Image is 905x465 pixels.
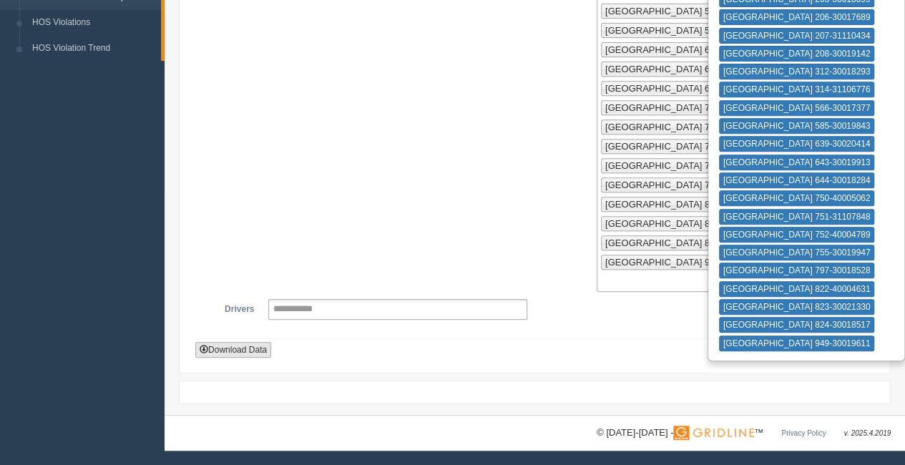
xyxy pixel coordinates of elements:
button: [GEOGRAPHIC_DATA] 643-30019913 [719,155,875,170]
a: Privacy Policy [781,429,826,437]
span: [GEOGRAPHIC_DATA] 643-30019913 [605,64,765,74]
span: [GEOGRAPHIC_DATA] 824-30018517 [605,238,765,248]
a: HOS Violation Trend [26,36,161,62]
span: [GEOGRAPHIC_DATA] 823-30021330 [605,218,765,229]
div: © [DATE]-[DATE] - ™ [597,426,891,441]
button: [GEOGRAPHIC_DATA] 797-30018528 [719,263,875,278]
button: [GEOGRAPHIC_DATA] 644-30018284 [719,172,875,188]
span: [GEOGRAPHIC_DATA] 755-30019947 [605,160,765,171]
span: [GEOGRAPHIC_DATA] 585-30019843 [605,25,765,36]
button: [GEOGRAPHIC_DATA] 824-30018517 [719,317,875,333]
button: [GEOGRAPHIC_DATA] 314-31106776 [719,82,875,97]
span: [GEOGRAPHIC_DATA] 822-40004631 [605,199,765,210]
button: [GEOGRAPHIC_DATA] 755-30019947 [719,245,875,260]
span: [GEOGRAPHIC_DATA] 752-40004789 [605,141,765,152]
button: [GEOGRAPHIC_DATA] 312-30018293 [719,64,875,79]
span: [GEOGRAPHIC_DATA] 750-40005062 [605,102,765,113]
span: [GEOGRAPHIC_DATA] 751-31107848 [605,122,765,132]
button: [GEOGRAPHIC_DATA] 208-30019142 [719,46,875,62]
button: [GEOGRAPHIC_DATA] 949-30019611 [719,336,875,351]
button: [GEOGRAPHIC_DATA] 752-40004789 [719,227,875,243]
span: [GEOGRAPHIC_DATA] 639-30020414 [605,44,765,55]
button: Download Data [195,342,271,358]
span: [GEOGRAPHIC_DATA] 797-30018528 [605,180,765,190]
a: HOS Violations [26,10,161,36]
button: [GEOGRAPHIC_DATA] 823-30021330 [719,299,875,315]
img: Gridline [673,426,754,440]
button: [GEOGRAPHIC_DATA] 206-30017689 [719,9,875,25]
button: [GEOGRAPHIC_DATA] 822-40004631 [719,281,875,297]
button: [GEOGRAPHIC_DATA] 750-40005062 [719,190,875,206]
button: [GEOGRAPHIC_DATA] 585-30019843 [719,118,875,134]
button: [GEOGRAPHIC_DATA] 751-31107848 [719,209,875,225]
span: [GEOGRAPHIC_DATA] 949-30019611 [605,257,765,268]
button: [GEOGRAPHIC_DATA] 566-30017377 [719,100,875,116]
button: [GEOGRAPHIC_DATA] 207-31110434 [719,28,875,44]
button: [GEOGRAPHIC_DATA] 639-30020414 [719,136,875,152]
span: v. 2025.4.2019 [844,429,891,437]
span: [GEOGRAPHIC_DATA] 644-30018284 [605,83,765,94]
span: [GEOGRAPHIC_DATA] 566-30017377 [605,6,765,16]
label: Drivers [207,299,261,316]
